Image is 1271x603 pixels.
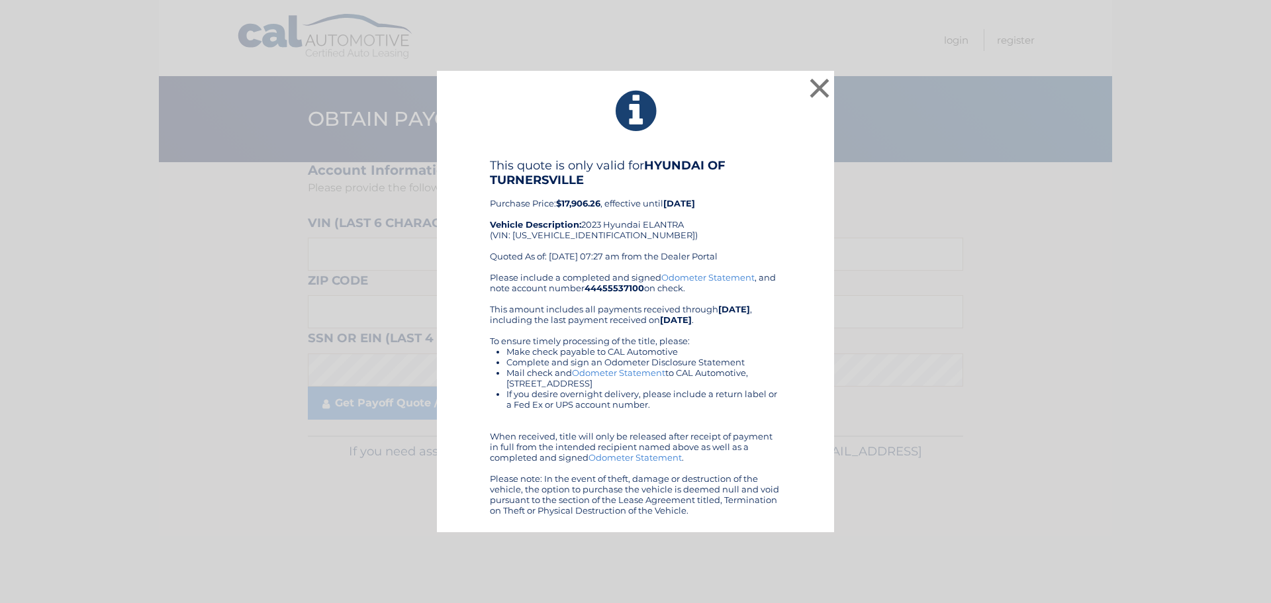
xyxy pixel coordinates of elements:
[806,75,833,101] button: ×
[490,219,581,230] strong: Vehicle Description:
[661,272,755,283] a: Odometer Statement
[585,283,644,293] b: 44455537100
[490,272,781,516] div: Please include a completed and signed , and note account number on check. This amount includes al...
[663,198,695,209] b: [DATE]
[718,304,750,314] b: [DATE]
[588,452,682,463] a: Odometer Statement
[556,198,600,209] b: $17,906.26
[490,158,781,187] h4: This quote is only valid for
[660,314,692,325] b: [DATE]
[506,357,781,367] li: Complete and sign an Odometer Disclosure Statement
[490,158,726,187] b: HYUNDAI OF TURNERSVILLE
[506,367,781,389] li: Mail check and to CAL Automotive, [STREET_ADDRESS]
[490,158,781,272] div: Purchase Price: , effective until 2023 Hyundai ELANTRA (VIN: [US_VEHICLE_IDENTIFICATION_NUMBER]) ...
[506,346,781,357] li: Make check payable to CAL Automotive
[506,389,781,410] li: If you desire overnight delivery, please include a return label or a Fed Ex or UPS account number.
[572,367,665,378] a: Odometer Statement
